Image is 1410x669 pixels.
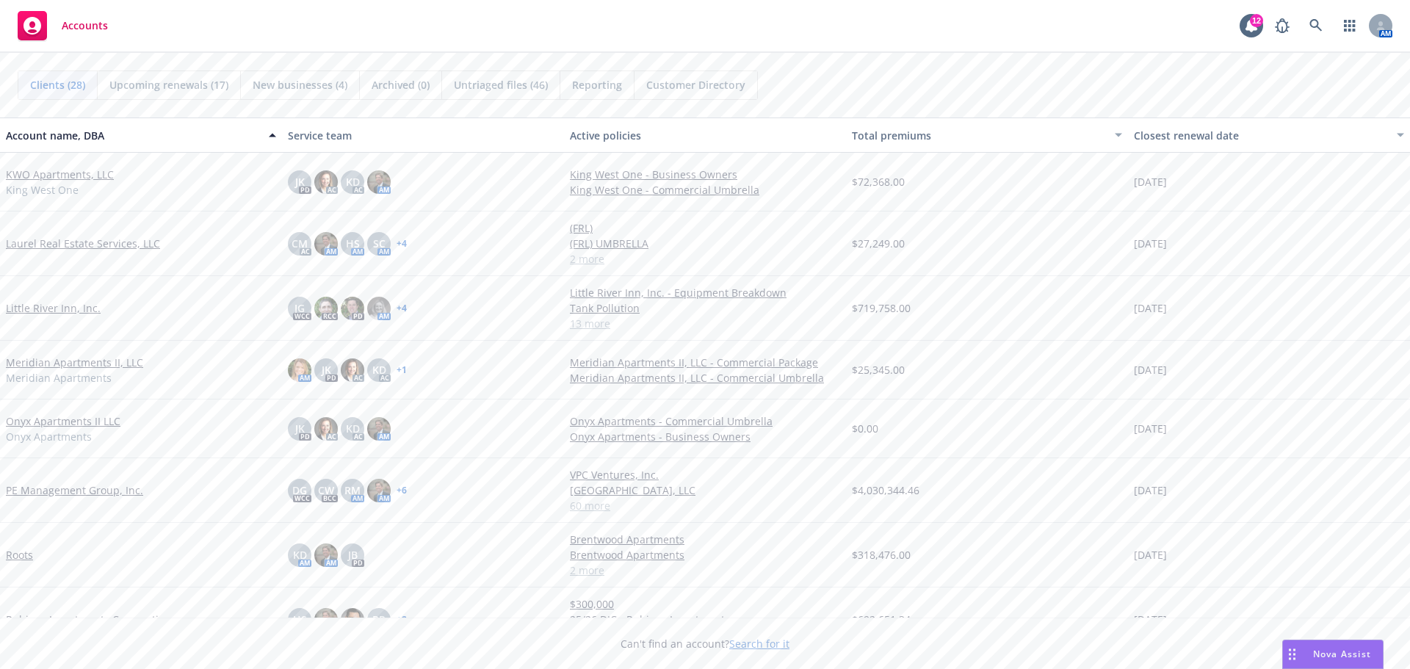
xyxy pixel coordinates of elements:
span: JK [322,362,331,377]
span: Clients (28) [30,77,85,93]
a: King West One - Commercial Umbrella [570,182,840,198]
span: RP [372,612,386,627]
a: 13 more [570,316,840,331]
button: Nova Assist [1282,640,1384,669]
a: Little River Inn, Inc. [6,300,101,316]
a: $300,000 [570,596,840,612]
span: [DATE] [1134,300,1167,316]
a: Brentwood Apartments [570,547,840,563]
span: JG [294,300,305,316]
a: King West One - Business Owners [570,167,840,182]
span: CW [318,482,334,498]
button: Total premiums [846,117,1128,153]
span: [DATE] [1134,482,1167,498]
a: 60 more [570,498,840,513]
a: Rubicon Investments Corporation [6,612,171,627]
span: $25,345.00 [852,362,905,377]
span: [DATE] [1134,236,1167,251]
a: Meridian Apartments II, LLC - Commercial Umbrella [570,370,840,386]
img: photo [314,543,338,567]
img: photo [341,297,364,320]
span: $4,030,344.46 [852,482,919,498]
span: KD [346,421,360,436]
span: Meridian Apartments [6,370,112,386]
div: Closest renewal date [1134,128,1388,143]
a: Onyx Apartments - Commercial Umbrella [570,413,840,429]
span: JB [348,547,358,563]
span: Onyx Apartments [6,429,92,444]
img: photo [367,170,391,194]
span: Customer Directory [646,77,745,93]
span: $318,476.00 [852,547,911,563]
a: Roots [6,547,33,563]
a: Little River Inn, Inc. - Equipment Breakdown [570,285,840,300]
a: (FRL) [570,220,840,236]
span: New businesses (4) [253,77,347,93]
span: KD [372,362,386,377]
div: Active policies [570,128,840,143]
span: [DATE] [1134,612,1167,627]
a: Brentwood Apartments [570,532,840,547]
a: Laurel Real Estate Services, LLC [6,236,160,251]
div: 12 [1250,14,1263,27]
img: photo [288,358,311,382]
a: Onyx Apartments II LLC [6,413,120,429]
a: PE Management Group, Inc. [6,482,143,498]
a: Tank Pollution [570,300,840,316]
span: DG [292,482,307,498]
a: + 6 [397,486,407,495]
span: SC [373,236,386,251]
span: Accounts [62,20,108,32]
a: 25/26 DIC - Rubicon Investment [570,612,840,627]
div: Drag to move [1283,640,1301,668]
a: 2 more [570,251,840,267]
span: JK [295,174,305,189]
span: [DATE] [1134,174,1167,189]
span: HS [293,612,307,627]
a: Meridian Apartments II, LLC - Commercial Package [570,355,840,370]
span: Untriaged files (46) [454,77,548,93]
a: Report a Bug [1268,11,1297,40]
span: [DATE] [1134,362,1167,377]
a: Onyx Apartments - Business Owners [570,429,840,444]
a: (FRL) UMBRELLA [570,236,840,251]
a: Meridian Apartments II, LLC [6,355,143,370]
span: $0.00 [852,421,878,436]
span: Nova Assist [1313,648,1371,660]
img: photo [367,417,391,441]
a: Accounts [12,5,114,46]
a: KWO Apartments, LLC [6,167,114,182]
span: [DATE] [1134,547,1167,563]
span: JK [295,421,305,436]
span: Can't find an account? [621,636,789,651]
button: Service team [282,117,564,153]
div: Account name, DBA [6,128,260,143]
img: photo [367,297,391,320]
a: + 2 [397,615,407,624]
button: Closest renewal date [1128,117,1410,153]
div: Service team [288,128,558,143]
span: King West One [6,182,79,198]
a: Search [1301,11,1331,40]
img: photo [367,479,391,502]
span: $692,651.34 [852,612,911,627]
span: KD [346,174,360,189]
span: CM [292,236,308,251]
img: photo [314,608,338,632]
img: photo [341,358,364,382]
span: KD [293,547,307,563]
img: photo [341,608,364,632]
span: $72,368.00 [852,174,905,189]
span: [DATE] [1134,421,1167,436]
img: photo [314,297,338,320]
span: Reporting [572,77,622,93]
a: [GEOGRAPHIC_DATA], LLC [570,482,840,498]
span: Upcoming renewals (17) [109,77,228,93]
a: VPC Ventures, Inc. [570,467,840,482]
